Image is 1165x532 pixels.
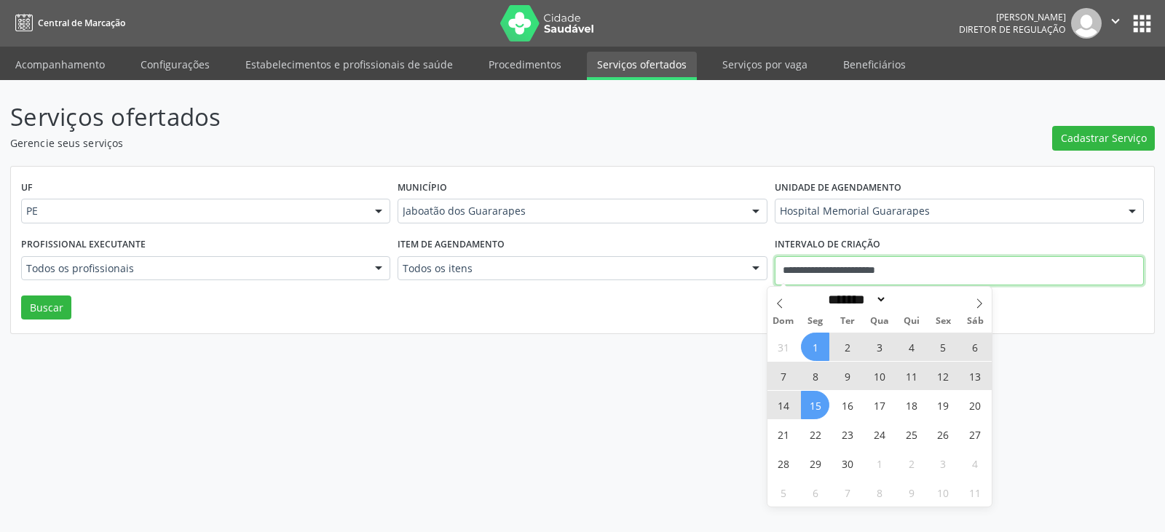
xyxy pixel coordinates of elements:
span: Outubro 5, 2025 [769,478,797,507]
span: Central de Marcação [38,17,125,29]
span: Setembro 24, 2025 [865,420,893,448]
span: Setembro 22, 2025 [801,420,829,448]
span: Setembro 14, 2025 [769,391,797,419]
span: Outubro 3, 2025 [929,449,957,477]
a: Serviços por vaga [712,52,818,77]
span: Setembro 8, 2025 [801,362,829,390]
span: Setembro 30, 2025 [833,449,861,477]
span: Sáb [960,317,992,326]
span: Setembro 27, 2025 [961,420,990,448]
span: Setembro 4, 2025 [897,333,925,361]
a: Procedimentos [478,52,572,77]
label: Unidade de agendamento [775,177,901,199]
span: Setembro 13, 2025 [961,362,990,390]
input: Year [887,292,935,307]
p: Serviços ofertados [10,99,811,135]
span: Outubro 7, 2025 [833,478,861,507]
span: Setembro 23, 2025 [833,420,861,448]
img: img [1071,8,1102,39]
span: Setembro 9, 2025 [833,362,861,390]
span: Setembro 28, 2025 [769,449,797,477]
a: Configurações [130,52,220,77]
button: Cadastrar Serviço [1052,126,1155,151]
span: Jaboatão dos Guararapes [403,204,737,218]
span: Setembro 11, 2025 [897,362,925,390]
span: Outubro 2, 2025 [897,449,925,477]
button:  [1102,8,1129,39]
button: apps [1129,11,1155,36]
span: Setembro 1, 2025 [801,333,829,361]
a: Central de Marcação [10,11,125,35]
label: Item de agendamento [398,234,505,256]
span: Setembro 2, 2025 [833,333,861,361]
a: Estabelecimentos e profissionais de saúde [235,52,463,77]
span: Outubro 6, 2025 [801,478,829,507]
span: Setembro 12, 2025 [929,362,957,390]
span: Outubro 10, 2025 [929,478,957,507]
a: Serviços ofertados [587,52,697,80]
select: Month [824,292,888,307]
i:  [1107,13,1123,29]
label: Intervalo de criação [775,234,880,256]
span: Todos os itens [403,261,737,276]
span: Outubro 11, 2025 [961,478,990,507]
a: Acompanhamento [5,52,115,77]
span: Setembro 19, 2025 [929,391,957,419]
span: Setembro 6, 2025 [961,333,990,361]
span: Sex [928,317,960,326]
span: Setembro 25, 2025 [897,420,925,448]
span: PE [26,204,360,218]
span: Seg [799,317,832,326]
span: Setembro 3, 2025 [865,333,893,361]
span: Setembro 20, 2025 [961,391,990,419]
p: Gerencie seus serviços [10,135,811,151]
span: Dom [767,317,799,326]
label: Profissional executante [21,234,146,256]
span: Setembro 17, 2025 [865,391,893,419]
span: Setembro 16, 2025 [833,391,861,419]
span: Cadastrar Serviço [1061,130,1147,146]
span: Outubro 4, 2025 [961,449,990,477]
span: Outubro 1, 2025 [865,449,893,477]
span: Setembro 21, 2025 [769,420,797,448]
span: Setembro 18, 2025 [897,391,925,419]
span: Hospital Memorial Guararapes [780,204,1114,218]
span: Outubro 8, 2025 [865,478,893,507]
span: Setembro 7, 2025 [769,362,797,390]
span: Setembro 5, 2025 [929,333,957,361]
span: Setembro 15, 2025 [801,391,829,419]
label: Município [398,177,447,199]
span: Qui [896,317,928,326]
label: UF [21,177,33,199]
span: Setembro 26, 2025 [929,420,957,448]
div: [PERSON_NAME] [959,11,1066,23]
span: Setembro 10, 2025 [865,362,893,390]
span: Setembro 29, 2025 [801,449,829,477]
a: Beneficiários [833,52,916,77]
span: Agosto 31, 2025 [769,333,797,361]
span: Diretor de regulação [959,23,1066,36]
span: Ter [832,317,864,326]
span: Todos os profissionais [26,261,360,276]
span: Outubro 9, 2025 [897,478,925,507]
button: Buscar [21,295,71,320]
span: Qua [864,317,896,326]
